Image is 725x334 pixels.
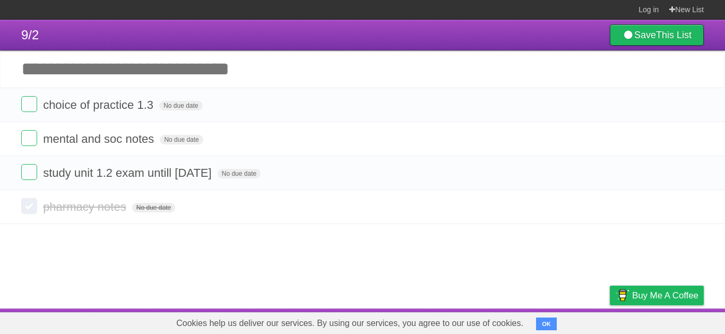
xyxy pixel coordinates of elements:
[560,311,583,331] a: Terms
[21,198,37,214] label: Done
[43,166,214,179] span: study unit 1.2 exam untill [DATE]
[43,98,156,112] span: choice of practice 1.3
[160,135,203,144] span: No due date
[656,30,692,40] b: This List
[166,313,534,334] span: Cookies help us deliver our services. By using our services, you agree to our use of cookies.
[615,286,629,304] img: Buy me a coffee
[21,28,39,42] span: 9/2
[21,96,37,112] label: Done
[536,318,557,330] button: OK
[596,311,624,331] a: Privacy
[159,101,202,110] span: No due date
[218,169,261,178] span: No due date
[21,130,37,146] label: Done
[637,311,704,331] a: Suggest a feature
[610,286,704,305] a: Buy me a coffee
[469,311,491,331] a: About
[43,200,129,213] span: pharmacy notes
[632,286,698,305] span: Buy me a coffee
[132,203,175,212] span: No due date
[21,164,37,180] label: Done
[43,132,157,145] span: mental and soc notes
[504,311,547,331] a: Developers
[610,24,704,46] a: SaveThis List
